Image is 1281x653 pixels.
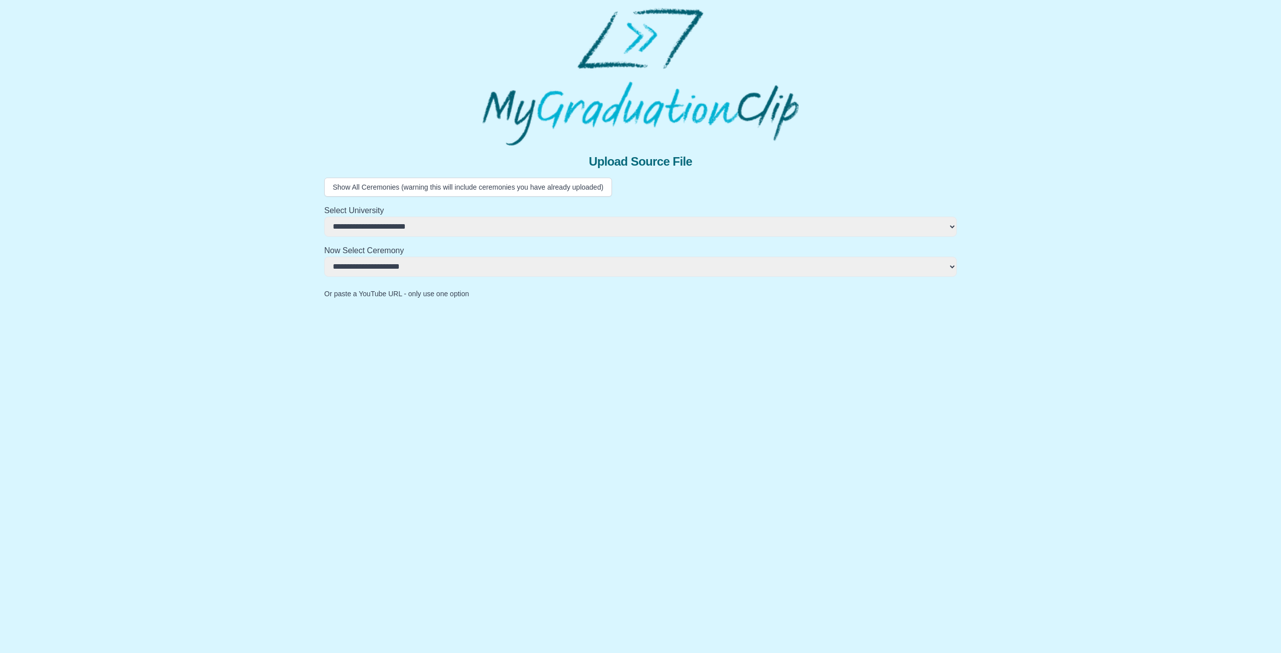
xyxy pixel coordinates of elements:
[324,289,957,299] p: Or paste a YouTube URL - only use one option
[482,8,799,146] img: MyGraduationClip
[324,178,612,197] button: Show All Ceremonies (warning this will include ceremonies you have already uploaded)
[324,245,957,257] h2: Now Select Ceremony
[324,205,957,217] h2: Select University
[589,154,693,170] span: Upload Source File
